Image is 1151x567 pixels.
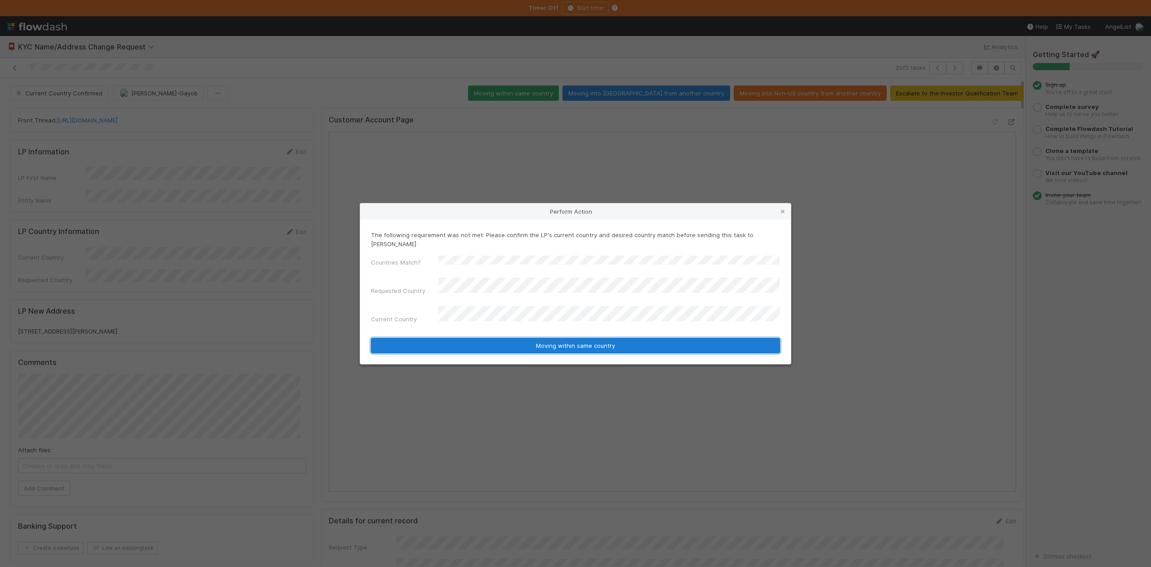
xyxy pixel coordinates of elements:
[371,338,780,353] button: Moving within same country
[371,230,780,248] p: The following requirement was not met: Please confirm the LP's current country and desired countr...
[371,258,421,267] label: Countries Match?
[371,286,425,295] label: Requested Country
[360,203,791,220] div: Perform Action
[371,315,417,324] label: Current Country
